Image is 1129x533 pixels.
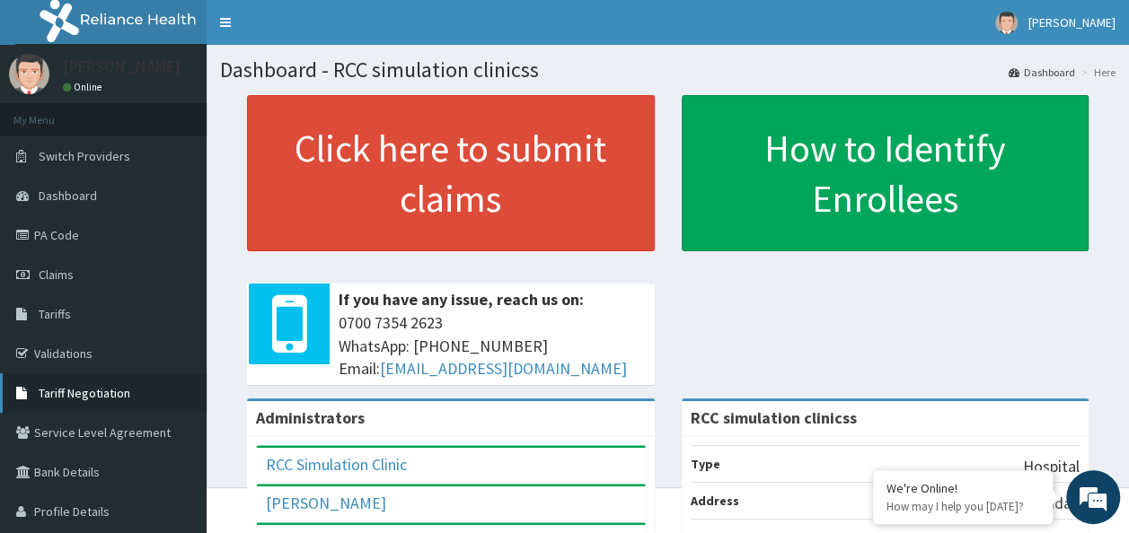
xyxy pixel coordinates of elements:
[266,493,386,513] a: [PERSON_NAME]
[995,12,1018,34] img: User Image
[33,90,73,135] img: d_794563401_company_1708531726252_794563401
[39,148,130,164] span: Switch Providers
[256,407,365,428] b: Administrators
[691,407,857,428] strong: RCC simulation clinicss
[247,95,655,251] a: Click here to submit claims
[63,58,181,74] p: [PERSON_NAME]
[1023,455,1080,478] p: Hospital
[339,311,646,380] span: 0700 7354 2623 WhatsApp: [PHONE_NUMBER] Email:
[886,480,1039,496] div: We're Online!
[339,289,584,310] b: If you have any issue, reach us on:
[9,348,342,411] textarea: Type your message and hit 'Enter'
[266,454,407,475] a: RCC Simulation Clinic
[93,100,302,124] div: Chat with us now
[39,306,71,322] span: Tariffs
[220,58,1116,82] h1: Dashboard - RCC simulation clinicss
[1077,65,1116,80] li: Here
[39,188,97,204] span: Dashboard
[1009,65,1075,80] a: Dashboard
[39,385,130,401] span: Tariff Negotiation
[104,155,248,336] span: We're online!
[691,456,720,472] b: Type
[682,95,1089,251] a: How to Identify Enrollees
[691,493,739,509] b: Address
[295,9,338,52] div: Minimize live chat window
[886,499,1039,514] p: How may I help you today?
[380,358,627,379] a: [EMAIL_ADDRESS][DOMAIN_NAME]
[63,81,106,93] a: Online
[1028,14,1116,31] span: [PERSON_NAME]
[9,54,49,94] img: User Image
[39,266,74,283] span: Claims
